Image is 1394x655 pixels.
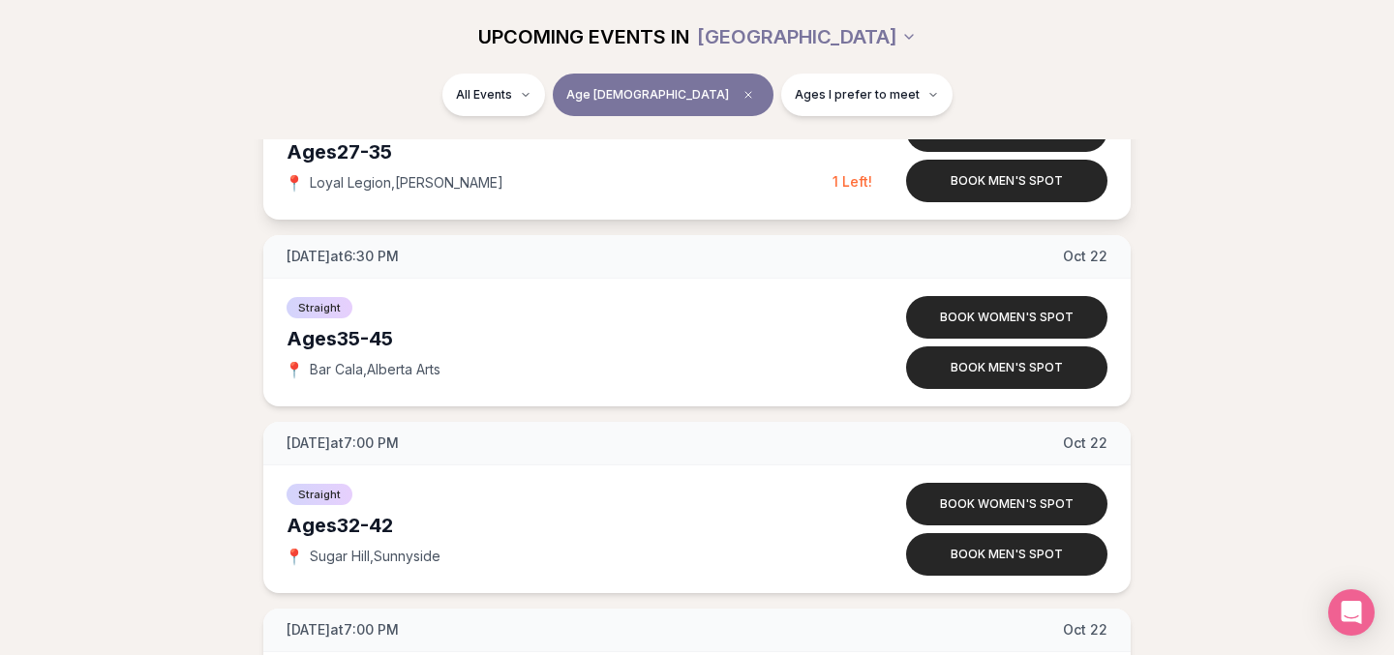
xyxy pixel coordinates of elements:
button: Age [DEMOGRAPHIC_DATA]Clear age [553,74,773,116]
span: 📍 [287,362,302,377]
span: Age [DEMOGRAPHIC_DATA] [566,87,729,103]
span: [DATE] at 7:00 PM [287,433,399,453]
span: Sugar Hill , Sunnyside [310,547,440,566]
span: Oct 22 [1063,433,1107,453]
span: 📍 [287,175,302,191]
span: 1 Left! [833,173,872,190]
div: Open Intercom Messenger [1328,589,1375,636]
span: [DATE] at 7:00 PM [287,620,399,640]
button: Book women's spot [906,483,1107,525]
span: Oct 22 [1063,620,1107,640]
span: 📍 [287,549,302,564]
span: Straight [287,297,352,318]
span: Loyal Legion , [PERSON_NAME] [310,173,503,193]
div: Ages 35-45 [287,325,833,352]
span: Ages I prefer to meet [795,87,920,103]
span: UPCOMING EVENTS IN [478,23,689,50]
button: Book women's spot [906,296,1107,339]
span: Straight [287,484,352,505]
button: Ages I prefer to meet [781,74,953,116]
span: Clear age [737,83,760,106]
button: [GEOGRAPHIC_DATA] [697,15,917,58]
div: Ages 32-42 [287,512,833,539]
span: Bar Cala , Alberta Arts [310,360,440,379]
span: All Events [456,87,512,103]
span: Oct 22 [1063,247,1107,266]
div: Ages 27-35 [287,138,833,165]
button: Book men's spot [906,346,1107,389]
span: [DATE] at 6:30 PM [287,247,399,266]
button: Book men's spot [906,533,1107,576]
button: Book men's spot [906,160,1107,202]
button: All Events [442,74,545,116]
